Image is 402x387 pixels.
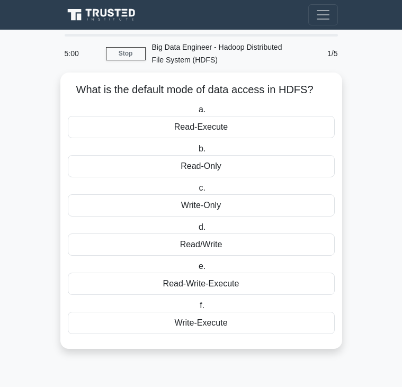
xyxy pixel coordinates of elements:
span: e. [199,262,206,271]
h5: What is the default mode of data access in HDFS? [67,83,336,97]
button: Toggle navigation [308,4,338,25]
span: a. [199,105,206,114]
div: Read-Write-Execute [68,273,335,295]
div: Write-Only [68,194,335,217]
div: Big Data Engineer - Hadoop Distributed File System (HDFS) [146,37,297,70]
div: 1/5 [297,43,344,64]
div: 5:00 [58,43,106,64]
span: f. [200,301,204,310]
div: Read-Only [68,155,335,177]
div: Write-Execute [68,312,335,334]
div: Read/Write [68,233,335,256]
div: Read-Execute [68,116,335,138]
a: Stop [106,47,146,60]
span: d. [199,222,206,231]
span: b. [199,144,206,153]
span: c. [199,183,206,192]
